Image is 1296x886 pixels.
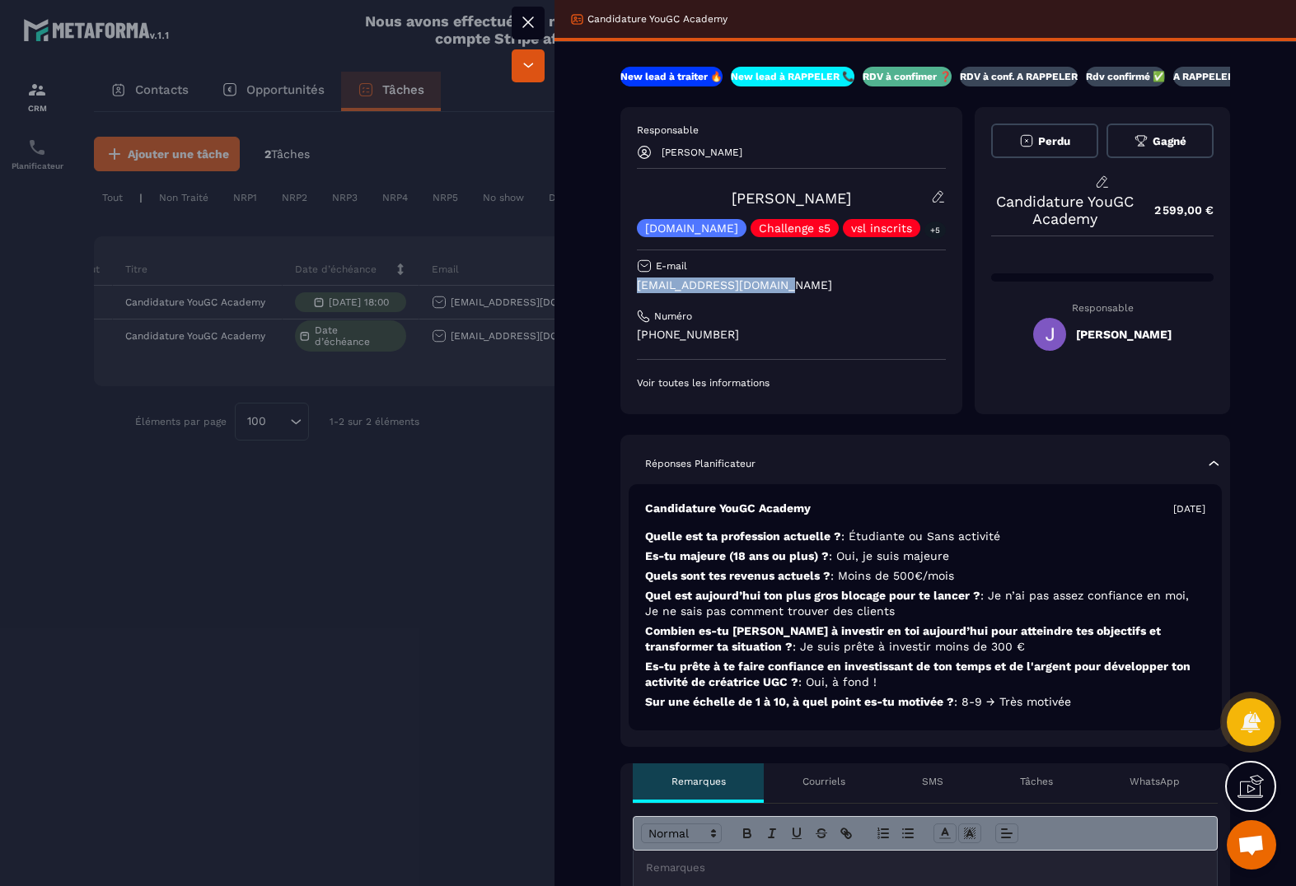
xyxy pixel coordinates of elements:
[960,70,1078,83] p: RDV à conf. A RAPPELER
[922,775,943,788] p: SMS
[829,549,949,562] span: : Oui, je suis majeure
[1076,328,1172,341] h5: [PERSON_NAME]
[671,775,726,788] p: Remarques
[793,640,1025,653] span: : Je suis prête à investir moins de 300 €
[841,529,1000,543] span: : Étudiante ou Sans activité
[802,775,845,788] p: Courriels
[1227,820,1276,870] div: Ouvrir le chat
[1138,194,1214,226] p: 2 599,00 €
[645,501,811,516] p: Candidature YouGC Academy
[587,12,728,26] p: Candidature YouGC Academy
[1038,135,1070,147] span: Perdu
[1020,775,1053,788] p: Tâches
[654,310,692,323] p: Numéro
[1107,124,1214,158] button: Gagné
[645,694,1205,710] p: Sur une échelle de 1 à 10, à quel point es-tu motivée ?
[645,457,756,470] p: Réponses Planificateur
[991,124,1098,158] button: Perdu
[645,659,1205,690] p: Es-tu prête à te faire confiance en investissant de ton temps et de l'argent pour développer ton ...
[1153,135,1186,147] span: Gagné
[645,529,1205,544] p: Quelle est ta profession actuelle ?
[645,568,1205,584] p: Quels sont tes revenus actuels ?
[637,124,946,137] p: Responsable
[732,189,851,207] a: [PERSON_NAME]
[954,695,1071,708] span: : 8-9 → Très motivée
[637,277,946,293] p: [EMAIL_ADDRESS][DOMAIN_NAME]
[1130,775,1180,788] p: WhatsApp
[991,302,1214,314] p: Responsable
[991,193,1138,227] p: Candidature YouGC Academy
[620,70,723,83] p: New lead à traiter 🔥
[830,569,954,582] span: : Moins de 500€/mois
[798,675,877,688] span: : Oui, à fond !
[645,623,1205,655] p: Combien es-tu [PERSON_NAME] à investir en toi aujourd’hui pour atteindre tes objectifs et transfo...
[645,588,1205,619] p: Quel est aujourd’hui ton plus gros blocage pour te lancer ?
[662,147,742,158] p: [PERSON_NAME]
[1173,502,1205,515] p: [DATE]
[637,327,946,343] p: [PHONE_NUMBER]
[1086,70,1165,83] p: Rdv confirmé ✅
[637,376,946,389] p: Voir toutes les informations
[759,222,830,234] p: Challenge s5
[924,221,946,239] p: +5
[731,70,854,83] p: New lead à RAPPELER 📞
[645,222,738,234] p: [DOMAIN_NAME]
[656,259,687,273] p: E-mail
[645,548,1205,564] p: Es-tu majeure (18 ans ou plus) ?
[863,70,952,83] p: RDV à confimer ❓
[851,222,912,234] p: vsl inscrits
